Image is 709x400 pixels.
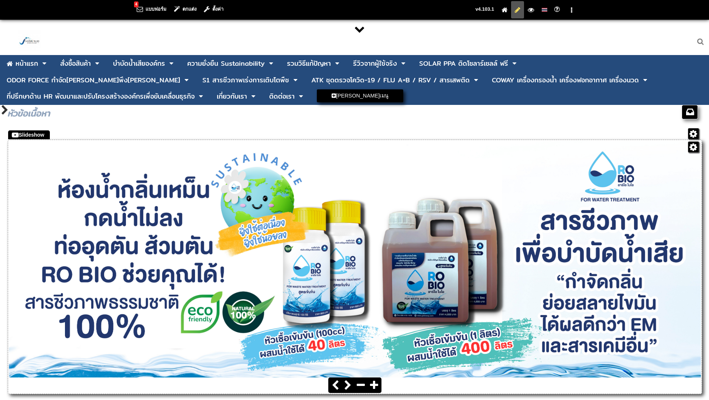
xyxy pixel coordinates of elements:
[60,57,91,71] a: สั่งซื้อสินค้า
[174,6,196,12] a: ตกแต่ง
[182,57,279,71] li: ลากเพื่อย้ายตำแหน่ง
[196,90,205,102] span: คลิกเพื่อแสดงเมนูระดับ 2
[167,58,176,69] span: คลิกเพื่อแสดงเมนูระดับ 2
[641,74,650,86] span: คลิกเพื่อแสดงเมนูระดับ 2
[353,60,397,67] div: รีวิวจากผู้ใช้จริง
[492,77,639,83] div: COWAY เครื่องกรองน้ำ เครื่องฟอกอากาศ เครื่องนวด
[7,93,195,100] div: ที่ปรึกษาด้าน HR พัฒนาและปรับโครงสร้างองค์กรเพื่อขับเคลื่อนธุรกิจ
[682,105,698,119] div: คลังเนื้อหา (ไม่แสดงในเมนู)
[60,60,91,67] div: สั่งซื้อสินค้า
[137,6,167,12] a: แบบฟอร์ม
[7,57,38,71] a: หน้าแรก
[333,58,342,69] span: คลิกเพื่อแสดงเมนูระดับ 2
[311,73,470,87] a: ATK ชุดตรวจโควิด-19 / FLU A+B / RSV / สารเสพติด
[249,90,258,102] span: คลิกเพื่อแสดงเมนูระดับ 2
[287,60,331,67] div: รวมวิธีแก้ปัญหา
[18,30,41,52] img: large-1644130236041.jpg
[204,6,223,12] a: ตั้งค่า
[486,73,653,87] li: ลากเพื่อย้ายตำแหน่ง
[1,105,7,117] div: แสดงพื้นที่ด้านข้าง
[267,58,275,69] span: คลิกเพื่อแสดงเมนูระดับ 2
[511,1,524,18] li: มุมมองแก้ไข
[7,77,180,83] div: ODOR FORCE กำจัด[PERSON_NAME]พึง[PERSON_NAME]
[16,58,38,69] div: หน้าแรก
[7,73,180,87] a: ODOR FORCE กำจัด[PERSON_NAME]พึง[PERSON_NAME]
[353,57,397,71] a: รีวิวจากผู้ใช้จริง
[354,24,365,34] div: ซ่อนพื้นที่ส่วนหัว
[269,89,295,103] a: ติดต่อเรา
[1,73,195,87] li: ลากเพื่อย้ายตำแหน่ง
[501,7,507,13] a: ไปยังหน้าแรก
[317,89,403,102] a: [PERSON_NAME]เมนู
[306,73,484,87] li: ลากเพื่อย้ายตำแหน่ง
[107,57,179,71] li: ลากเพื่อย้ายตำแหน่ง
[217,89,247,103] a: เกี่ยวกับเรา
[134,1,138,7] div: 4
[197,73,304,87] li: ลากเพื่อย้ายตำแหน่ง
[211,89,261,103] li: ลากเพื่อย้ายตำแหน่ง
[492,73,639,87] a: COWAY เครื่องกรองน้ำ เครื่องฟอกอากาศ เครื่องนวด
[287,57,331,71] a: รวมวิธีแก้ปัญหา
[414,57,523,71] li: ลากเพื่อย้ายตำแหน่ง
[291,74,300,86] span: คลิกเพื่อแสดงเมนูระดับ 2
[311,89,409,102] li: ลากเพื่อย้ายตำแหน่ง
[1,89,209,103] li: ลากเพื่อย้ายตำแหน่ง
[269,93,295,100] div: ติดต่อเรา
[419,57,508,71] a: SOLAR PPA ติดโซลาร์เซลล์ ฟรี
[281,57,345,71] li: ลากเพื่อย้ายตำแหน่ง
[55,57,105,71] li: ลากเพื่อย้ายตำแหน่ง
[524,1,538,18] li: มุมมองผู้ชม
[113,57,165,71] a: บําบัดน้ำเสียองค์กร
[187,60,265,67] div: ความยั่งยืน Sustainability
[419,60,508,67] div: SOLAR PPA ติดโซลาร์เซลล์ ฟรี
[202,73,289,87] a: S1 สารชีวภาพเร่งการเติบโตพืช
[399,58,408,69] span: คลิกเพื่อแสดงเมนูระดับ 2
[510,58,519,69] span: คลิกเพื่อแสดงเมนูระดับ 2
[202,77,289,83] div: S1 สารชีวภาพเร่งการเติบโตพืช
[113,60,165,67] div: บําบัดน้ำเสียองค์กร
[347,57,411,71] li: ลากเพื่อย้ายตำแหน่ง
[472,74,480,86] span: คลิกเพื่อแสดงเมนูระดับ 2
[311,77,470,83] div: ATK ชุดตรวจโควิด-19 / FLU A+B / RSV / สารเสพติด
[93,58,102,69] span: คลิกเพื่อแสดงเมนูระดับ 2
[297,90,305,102] span: คลิกเพื่อแสดงเมนูระดับ 2
[217,93,247,100] div: เกี่ยวกับเรา
[182,74,191,86] span: คลิกเพื่อแสดงเมนูระดับ 2
[7,89,195,103] a: ที่ปรึกษาด้าน HR พัฒนาและปรับโครงสร้างองค์กรเพื่อขับเคลื่อนธุรกิจ
[40,58,49,69] span: คลิกเพื่อแสดงเมนูระดับ 2
[8,130,50,139] div: ลากเพื่อย้ายตำแหน่ง
[264,89,309,103] li: ลากเพื่อย้ายตำแหน่ง
[1,57,52,71] li: ลากเพื่อย้ายตำแหน่ง
[187,57,265,71] a: ความยั่งยืน Sustainability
